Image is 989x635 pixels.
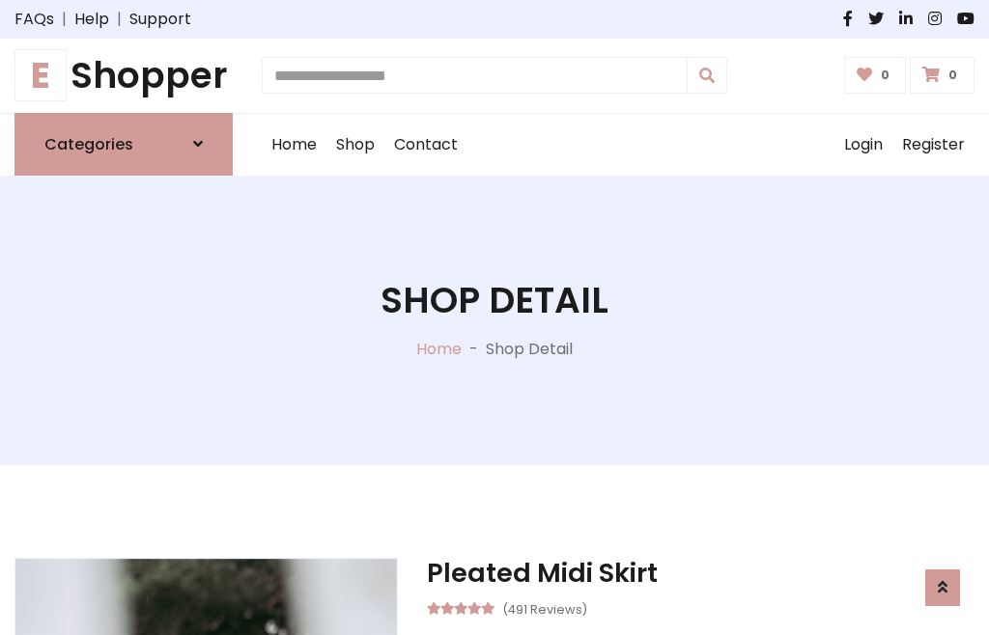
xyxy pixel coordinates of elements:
[14,49,67,101] span: E
[876,67,894,84] span: 0
[910,57,975,94] a: 0
[326,114,384,176] a: Shop
[14,8,54,31] a: FAQs
[502,596,587,620] small: (491 Reviews)
[834,114,892,176] a: Login
[14,54,233,97] h1: Shopper
[109,8,129,31] span: |
[44,135,133,153] h6: Categories
[384,114,467,176] a: Contact
[416,338,462,360] a: Home
[14,54,233,97] a: EShopper
[129,8,191,31] a: Support
[381,279,608,322] h1: Shop Detail
[486,338,573,361] p: Shop Detail
[944,67,962,84] span: 0
[74,8,109,31] a: Help
[427,558,975,589] h3: Pleated Midi Skirt
[262,114,326,176] a: Home
[844,57,907,94] a: 0
[462,338,486,361] p: -
[892,114,975,176] a: Register
[54,8,74,31] span: |
[14,113,233,176] a: Categories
